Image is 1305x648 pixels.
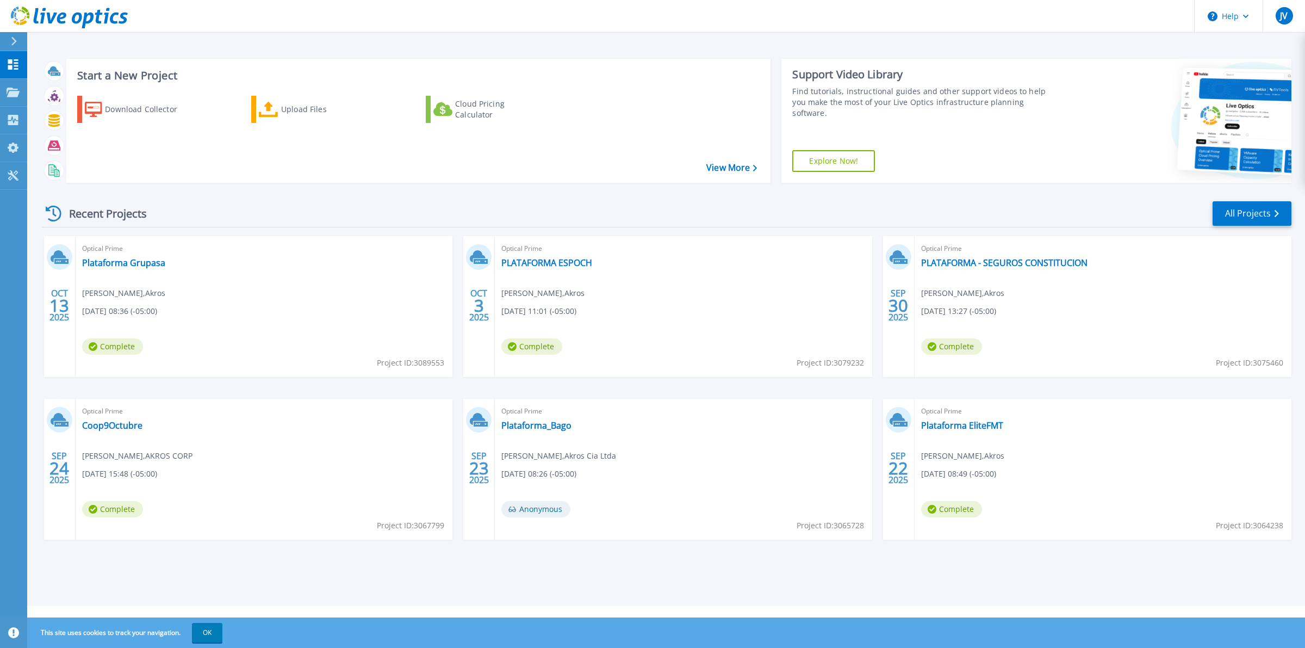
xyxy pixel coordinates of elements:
[192,623,222,643] button: OK
[1216,520,1283,532] span: Project ID: 3064238
[921,305,996,317] span: [DATE] 13:27 (-05:00)
[501,257,592,268] a: PLATAFORMA ESPOCH
[921,450,1004,462] span: [PERSON_NAME] , Akros
[921,287,1004,299] span: [PERSON_NAME] , Akros
[42,200,161,227] div: Recent Projects
[82,243,446,255] span: Optical Prime
[82,287,165,299] span: [PERSON_NAME] , Akros
[501,468,576,480] span: [DATE] 08:26 (-05:00)
[469,464,489,473] span: 23
[888,464,908,473] span: 22
[82,420,142,431] a: Coop9Octubre
[281,98,368,120] div: Upload Files
[706,163,757,173] a: View More
[82,405,446,417] span: Optical Prime
[77,70,757,82] h3: Start a New Project
[792,86,1055,119] div: Find tutorials, instructional guides and other support videos to help you make the most of your L...
[501,405,865,417] span: Optical Prime
[1280,11,1288,20] span: JV
[921,243,1285,255] span: Optical Prime
[792,67,1055,82] div: Support Video Library
[82,450,192,462] span: [PERSON_NAME] , AKROS CORP
[49,301,69,310] span: 13
[501,450,616,462] span: [PERSON_NAME] , Akros Cia Ltda
[377,520,444,532] span: Project ID: 3067799
[921,405,1285,417] span: Optical Prime
[469,448,489,488] div: SEP 2025
[105,98,192,120] div: Download Collector
[251,96,372,123] a: Upload Files
[921,338,982,355] span: Complete
[377,357,444,369] span: Project ID: 3089553
[888,301,908,310] span: 30
[921,501,982,517] span: Complete
[501,338,562,355] span: Complete
[501,420,571,431] a: Plataforma_Bago
[82,338,143,355] span: Complete
[82,305,157,317] span: [DATE] 08:36 (-05:00)
[1216,357,1283,369] span: Project ID: 3075460
[49,448,70,488] div: SEP 2025
[82,257,165,268] a: Plataforma Grupasa
[469,286,489,325] div: OCT 2025
[1213,201,1291,226] a: All Projects
[82,501,143,517] span: Complete
[888,448,909,488] div: SEP 2025
[49,286,70,325] div: OCT 2025
[921,468,996,480] span: [DATE] 08:49 (-05:00)
[888,286,909,325] div: SEP 2025
[501,501,570,517] span: Anonymous
[921,257,1087,268] a: PLATAFORMA - SEGUROS CONSTITUCION
[474,301,484,310] span: 3
[501,243,865,255] span: Optical Prime
[797,357,864,369] span: Project ID: 3079232
[501,305,576,317] span: [DATE] 11:01 (-05:00)
[921,420,1003,431] a: Plataforma EliteFMT
[501,287,585,299] span: [PERSON_NAME] , Akros
[77,96,198,123] a: Download Collector
[426,96,547,123] a: Cloud Pricing Calculator
[49,464,69,473] span: 24
[82,468,157,480] span: [DATE] 15:48 (-05:00)
[455,98,542,120] div: Cloud Pricing Calculator
[30,623,222,643] span: This site uses cookies to track your navigation.
[797,520,864,532] span: Project ID: 3065728
[792,150,875,172] a: Explore Now!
